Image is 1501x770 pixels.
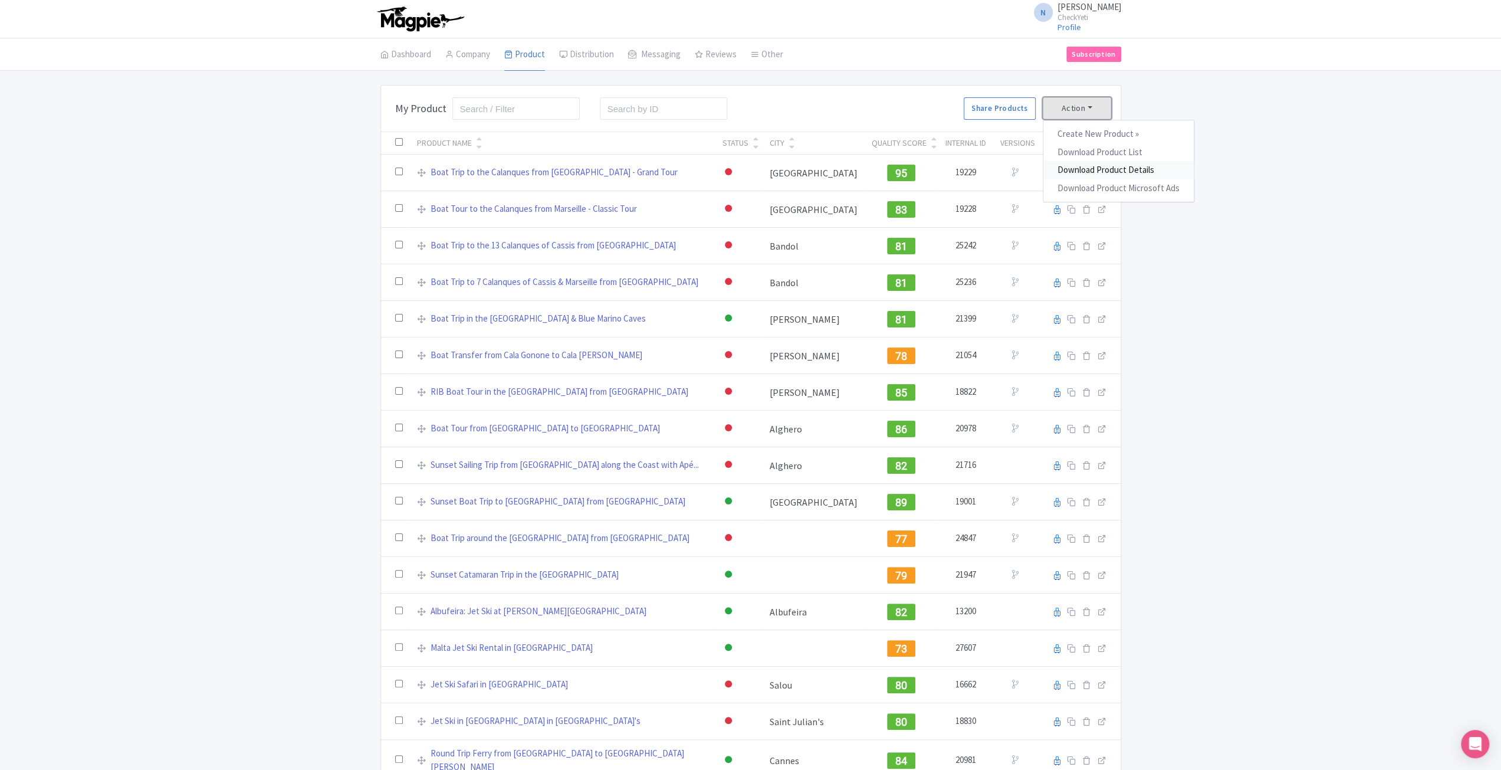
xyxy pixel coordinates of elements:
td: 20978 [938,411,993,447]
a: Malta Jet Ski Rental in [GEOGRAPHIC_DATA] [431,641,593,655]
div: Inactive [722,713,734,730]
a: Boat Trip to the 13 Calanques of Cassis from [GEOGRAPHIC_DATA] [431,239,676,253]
div: Inactive [722,347,734,364]
th: Versions [993,132,1042,155]
input: Search / Filter [452,97,580,120]
a: N [PERSON_NAME] CheckYeti [1027,2,1121,21]
a: Boat Trip around the [GEOGRAPHIC_DATA] from [GEOGRAPHIC_DATA] [431,532,689,545]
div: City [770,137,784,149]
div: Active [722,310,734,327]
a: Sunset Sailing Trip from [GEOGRAPHIC_DATA] along the Coast with Apé... [431,458,699,472]
div: Active [722,603,734,620]
div: Inactive [722,457,734,474]
div: Inactive [722,164,734,181]
span: [PERSON_NAME] [1057,1,1121,12]
td: Albufeira [763,594,865,630]
a: 84 [887,753,915,765]
div: Status [722,137,748,149]
td: Alghero [763,447,865,484]
span: 80 [895,716,907,728]
td: 21054 [938,338,993,374]
td: [GEOGRAPHIC_DATA] [763,155,865,191]
a: Sunset Catamaran Trip in the [GEOGRAPHIC_DATA] [431,568,619,582]
a: 82 [887,604,915,616]
a: 89 [887,494,915,506]
td: 25242 [938,228,993,264]
span: 95 [895,167,907,179]
span: 81 [895,277,907,289]
td: [GEOGRAPHIC_DATA] [763,191,865,228]
span: 86 [895,423,907,435]
a: 83 [887,202,915,214]
a: Boat Transfer from Cala Gonone to Cala [PERSON_NAME] [431,349,642,362]
a: 85 [887,385,915,397]
td: [PERSON_NAME] [763,374,865,411]
a: Sunset Boat Trip to [GEOGRAPHIC_DATA] from [GEOGRAPHIC_DATA] [431,495,685,509]
a: Jet Ski in [GEOGRAPHIC_DATA] in [GEOGRAPHIC_DATA]'s [431,715,641,728]
div: Active [722,566,734,584]
a: Product [504,38,545,71]
a: Messaging [628,38,681,71]
small: CheckYeti [1057,14,1121,21]
td: 21947 [938,557,993,594]
a: 81 [887,238,915,250]
td: [GEOGRAPHIC_DATA] [763,484,865,520]
div: Active [722,493,734,510]
a: Download Product Details [1043,161,1194,179]
a: Boat Tour to the Calanques from Marseille - Classic Tour [431,202,637,216]
td: 18822 [938,374,993,411]
td: Bandol [763,228,865,264]
a: Reviews [695,38,737,71]
a: RIB Boat Tour in the [GEOGRAPHIC_DATA] from [GEOGRAPHIC_DATA] [431,385,688,399]
a: 86 [887,421,915,433]
a: 78 [887,348,915,360]
td: 18830 [938,703,993,740]
div: Active [722,640,734,657]
a: Boat Trip in the [GEOGRAPHIC_DATA] & Blue Marino Caves [431,312,646,326]
td: [PERSON_NAME] [763,338,865,374]
div: Inactive [722,274,734,291]
div: Quality Score [872,137,927,149]
div: Inactive [722,201,734,218]
span: 81 [895,240,907,253]
a: Other [751,38,783,71]
a: Distribution [559,38,614,71]
a: Share Products [964,97,1035,120]
td: 25236 [938,264,993,301]
span: 77 [895,533,907,545]
span: 78 [895,350,907,362]
td: [PERSON_NAME] [763,301,865,338]
div: Inactive [722,530,734,547]
span: 84 [895,755,907,767]
a: Albufeira: Jet Ski at [PERSON_NAME][GEOGRAPHIC_DATA] [431,605,646,618]
a: 81 [887,312,915,323]
img: logo-ab69f6fb50320c5b225c76a69d11143b.png [375,6,466,32]
a: Boat Trip to the Calanques from [GEOGRAPHIC_DATA] - Grand Tour [431,166,678,179]
a: Boat Tour from [GEOGRAPHIC_DATA] to [GEOGRAPHIC_DATA] [431,422,660,435]
td: 27607 [938,630,993,667]
a: Download Product Microsoft Ads [1043,179,1194,198]
span: 82 [895,606,907,618]
a: 77 [887,531,915,543]
td: 21399 [938,301,993,338]
a: Download Product List [1043,143,1194,162]
a: 82 [887,458,915,470]
td: 19229 [938,155,993,191]
div: Open Intercom Messenger [1461,730,1489,758]
span: 81 [895,313,907,326]
a: Company [445,38,490,71]
a: Create New Product » [1043,125,1194,143]
span: N [1034,3,1053,22]
span: 83 [895,204,907,216]
a: 80 [887,714,915,726]
span: 79 [895,569,907,582]
a: 79 [887,568,915,579]
span: 73 [895,643,907,655]
input: Search by ID [600,97,728,120]
a: 95 [887,165,915,177]
td: 19001 [938,484,993,520]
a: 81 [887,275,915,287]
td: 19228 [938,191,993,228]
div: Inactive [722,237,734,254]
div: Inactive [722,420,734,437]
